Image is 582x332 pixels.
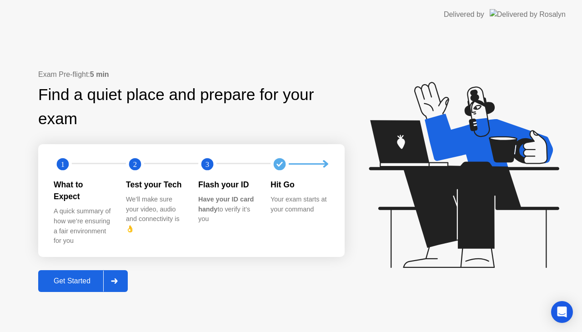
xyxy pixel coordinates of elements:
b: Have your ID card handy [198,196,254,213]
div: A quick summary of how we’re ensuring a fair environment for you [54,206,111,246]
b: 5 min [90,70,109,78]
div: Hit Go [271,179,328,191]
div: Get Started [41,277,103,285]
div: What to Expect [54,179,111,203]
button: Get Started [38,270,128,292]
img: Delivered by Rosalyn [490,9,566,20]
div: Flash your ID [198,179,256,191]
div: to verify it’s you [198,195,256,224]
div: Exam Pre-flight: [38,69,345,80]
text: 3 [206,160,209,168]
div: Find a quiet place and prepare for your exam [38,83,345,131]
div: Your exam starts at your command [271,195,328,214]
div: Open Intercom Messenger [551,301,573,323]
div: We’ll make sure your video, audio and connectivity is 👌 [126,195,184,234]
div: Test your Tech [126,179,184,191]
text: 1 [61,160,65,168]
text: 2 [133,160,137,168]
div: Delivered by [444,9,484,20]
